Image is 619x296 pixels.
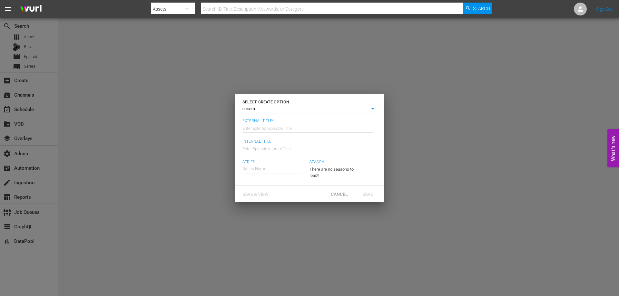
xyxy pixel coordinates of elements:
[242,139,373,144] span: Internal Title
[309,160,360,165] span: Season
[309,161,360,179] div: There are no seasons to load!!
[325,188,353,200] button: Cancel
[326,192,353,197] span: Cancel
[15,2,46,17] img: ans4CAIJ8jUAAAAAAAAAAAAAAAAAAAAAAAAgQb4GAAAAAAAAAAAAAAAAAAAAAAAAJMjXAAAAAAAAAAAAAAAAAAAAAAAAgAT5G...
[353,188,382,200] button: Save
[242,119,373,124] span: External Title*
[357,192,378,197] span: Save
[242,105,377,113] div: EPISODE
[473,3,490,14] span: Search
[242,99,377,105] h6: SELECT CREATE OPTION
[237,188,274,200] button: Save & View
[596,6,613,12] a: Sign Out
[242,160,302,165] span: Series
[607,129,619,167] button: Open Feedback Widget
[237,192,274,197] span: Save & View
[4,5,12,13] span: menu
